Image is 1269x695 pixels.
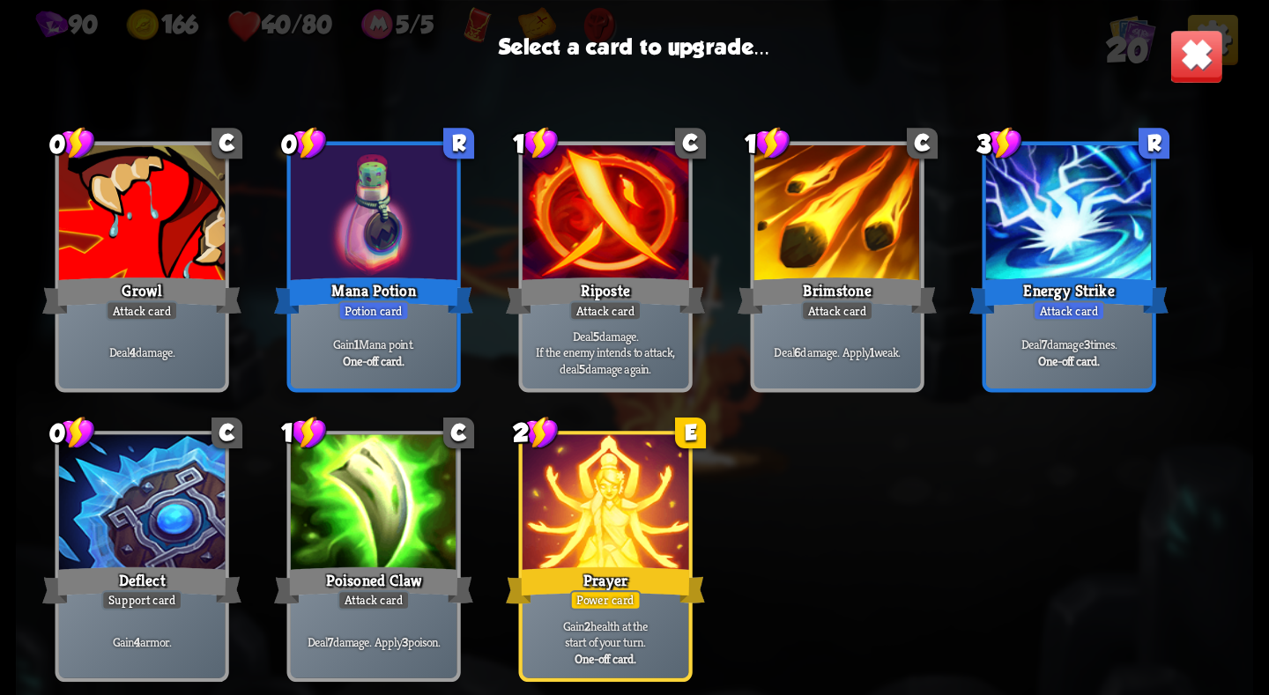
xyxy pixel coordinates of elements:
[130,344,136,360] b: 4
[106,300,178,321] div: Attack card
[527,328,685,377] p: Deal damage. If the enemy intends to attack, deal damage again.
[328,633,333,650] b: 7
[42,273,241,317] div: Growl
[49,126,96,160] div: 0
[1042,336,1047,352] b: 7
[402,633,408,650] b: 3
[134,633,140,650] b: 4
[295,633,453,650] p: Deal damage. Apply poison.
[575,650,636,667] b: One-off card.
[527,617,685,649] p: Gain health at the start of your turn.
[969,273,1169,317] div: Energy Strike
[295,336,453,352] p: Gain Mana point.
[593,328,599,344] b: 5
[338,300,410,321] div: Potion card
[675,418,706,448] div: E
[1038,352,1100,369] b: One-off card.
[569,300,642,321] div: Attack card
[101,590,182,610] div: Support card
[281,415,328,449] div: 1
[354,336,359,352] b: 1
[1033,300,1105,321] div: Attack card
[513,126,560,160] div: 1
[506,563,705,607] div: Prayer
[759,344,916,360] p: Deal damage. Apply weak.
[1169,29,1223,83] img: close-button.png
[907,128,938,159] div: C
[281,126,328,160] div: 0
[794,344,800,360] b: 6
[1084,336,1090,352] b: 3
[1139,128,1169,159] div: R
[738,273,937,317] div: Brimstone
[211,128,242,159] div: C
[584,617,590,633] b: 2
[579,360,585,377] b: 5
[499,33,769,58] h3: Select a card to upgrade...
[570,590,642,610] div: Power card
[63,633,221,650] p: Gain armor.
[991,336,1148,352] p: Deal damage times.
[976,126,1023,160] div: 3
[506,273,705,317] div: Riposte
[274,273,473,317] div: Mana Potion
[274,563,473,607] div: Poisoned Claw
[745,126,791,160] div: 1
[343,352,404,369] b: One-off card.
[513,415,560,449] div: 2
[49,415,96,449] div: 0
[443,128,474,159] div: R
[211,418,242,448] div: C
[63,344,221,360] p: Deal damage.
[443,418,474,448] div: C
[675,128,706,159] div: C
[801,300,873,321] div: Attack card
[42,563,241,607] div: Deflect
[870,344,874,360] b: 1
[338,590,410,610] div: Attack card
